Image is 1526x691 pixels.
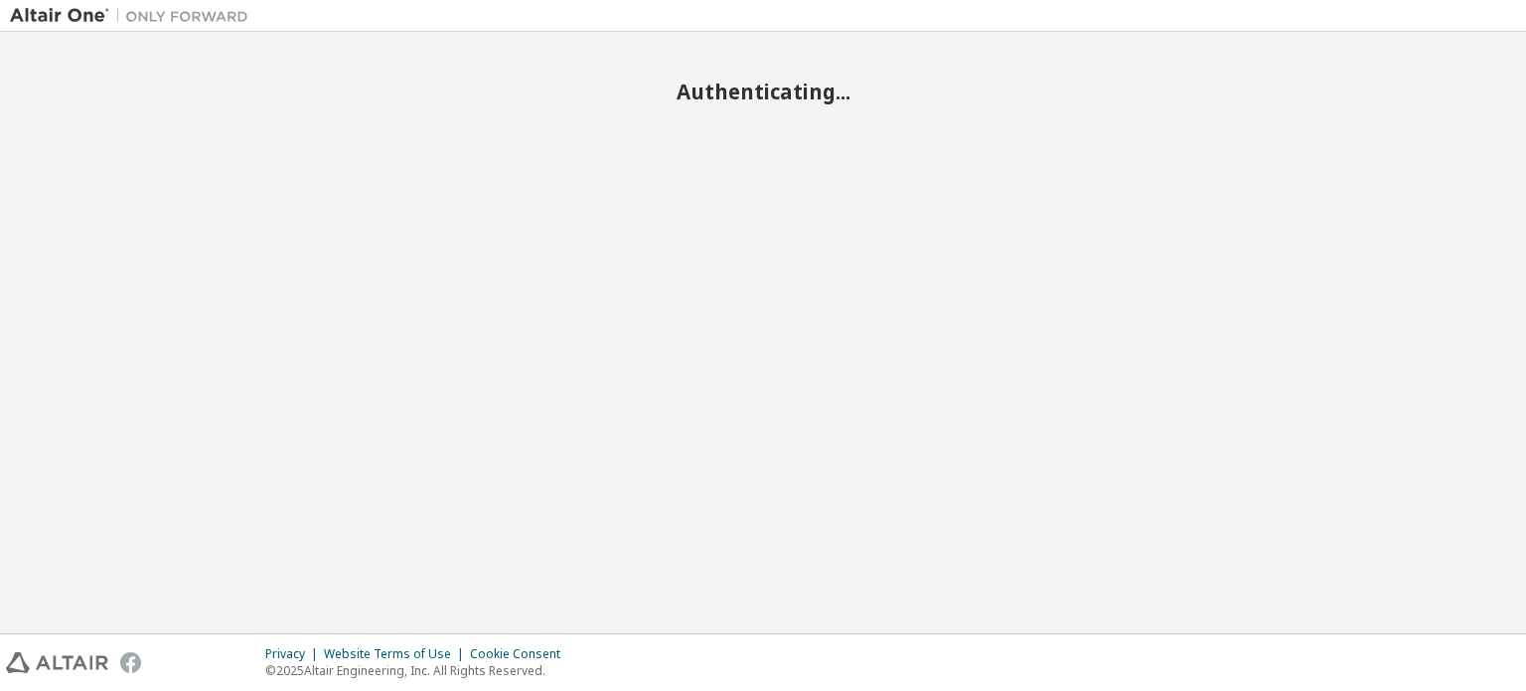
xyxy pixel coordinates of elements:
[10,79,1516,104] h2: Authenticating...
[6,652,108,673] img: altair_logo.svg
[10,6,258,26] img: Altair One
[120,652,141,673] img: facebook.svg
[265,646,324,662] div: Privacy
[470,646,572,662] div: Cookie Consent
[265,662,572,679] p: © 2025 Altair Engineering, Inc. All Rights Reserved.
[324,646,470,662] div: Website Terms of Use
